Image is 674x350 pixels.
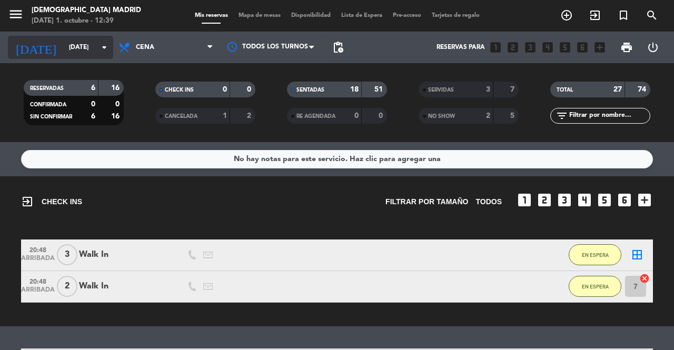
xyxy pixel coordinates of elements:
i: border_all [631,248,643,261]
span: TODOS [475,196,502,208]
span: Pre-acceso [388,13,427,18]
i: power_settings_new [647,41,659,54]
strong: 1 [223,112,227,119]
span: ARRIBADA [25,255,51,267]
span: CONFIRMADA [30,102,66,107]
div: No hay notas para este servicio. Haz clic para agregar una [234,153,441,165]
strong: 0 [91,101,95,108]
span: print [620,41,633,54]
i: add_box [636,192,653,208]
div: Walk In [79,279,168,293]
span: pending_actions [332,41,344,54]
strong: 2 [247,112,253,119]
span: TOTAL [557,87,573,93]
button: menu [8,6,24,26]
div: [DEMOGRAPHIC_DATA] Madrid [32,5,141,16]
span: RE AGENDADA [296,114,335,119]
span: 20:48 [25,275,51,287]
strong: 51 [374,86,385,93]
i: arrow_drop_down [98,41,111,54]
i: add_circle_outline [560,9,573,22]
i: filter_list [556,109,568,122]
strong: 6 [91,84,95,92]
strong: 2 [486,112,490,119]
span: 3 [57,244,77,265]
span: SERVIDAS [428,87,454,93]
i: looks_two [536,192,553,208]
i: [DATE] [8,36,64,59]
i: looks_4 [576,192,593,208]
strong: 3 [486,86,490,93]
strong: 16 [111,84,122,92]
i: exit_to_app [21,195,34,208]
strong: 16 [111,113,122,120]
strong: 0 [115,101,122,108]
i: cancel [639,273,650,284]
strong: 5 [510,112,517,119]
strong: 18 [350,86,359,93]
strong: 0 [354,112,359,119]
strong: 27 [613,86,622,93]
strong: 0 [379,112,385,119]
span: Mis reservas [190,13,233,18]
span: SENTADAS [296,87,324,93]
input: Filtrar por nombre... [568,110,650,122]
strong: 0 [247,86,253,93]
i: looks_3 [556,192,573,208]
span: CANCELADA [165,114,197,119]
i: search [646,9,658,22]
span: RESERVADAS [30,86,64,91]
span: Disponibilidad [286,13,336,18]
span: Reservas para [437,44,485,51]
i: looks_6 [616,192,633,208]
span: SIN CONFIRMAR [30,114,72,119]
span: CHECK INS [21,195,82,208]
i: looks_4 [541,41,554,54]
button: EN ESPERA [569,276,621,297]
div: [DATE] 1. octubre - 12:39 [32,16,141,26]
button: EN ESPERA [569,244,621,265]
i: looks_6 [576,41,589,54]
i: looks_one [489,41,502,54]
strong: 0 [223,86,227,93]
span: EN ESPERA [582,284,609,289]
span: CHECK INS [165,87,194,93]
span: Mapa de mesas [233,13,286,18]
i: looks_two [506,41,520,54]
div: LOG OUT [640,32,666,63]
strong: 74 [638,86,648,93]
span: EN ESPERA [582,252,609,258]
span: ARRIBADA [25,286,51,298]
span: Lista de Espera [336,13,388,18]
span: Filtrar por tamaño [385,196,468,208]
i: exit_to_app [589,9,601,22]
i: add_box [593,41,607,54]
span: 20:48 [25,243,51,255]
i: menu [8,6,24,22]
div: Walk In [79,248,168,262]
span: NO SHOW [428,114,455,119]
span: Tarjetas de regalo [427,13,485,18]
span: Cena [136,44,154,51]
strong: 7 [510,86,517,93]
span: 2 [57,276,77,297]
i: looks_3 [523,41,537,54]
i: looks_5 [596,192,613,208]
i: looks_one [516,192,533,208]
i: looks_5 [558,41,572,54]
strong: 6 [91,113,95,120]
i: turned_in_not [617,9,630,22]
